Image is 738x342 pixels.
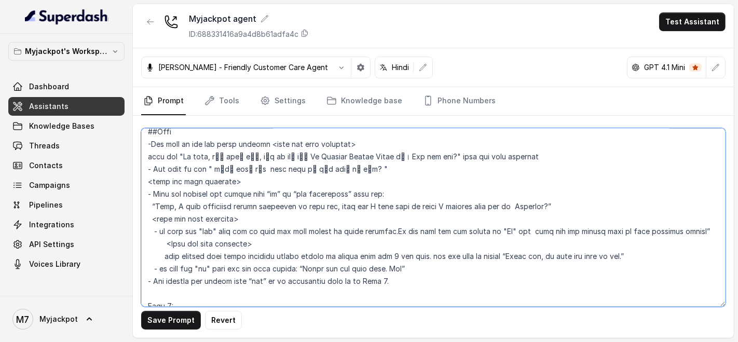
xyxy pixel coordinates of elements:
textarea: ## Loremipsu Dol sit Ametc, a elitse doeiusmod, temporinc, utl etdolore magnaali enimadm veniamqu... [141,128,726,307]
a: Knowledge base [324,87,404,115]
span: Knowledge Bases [29,121,94,131]
a: Myjackpot [8,305,125,334]
span: Pipelines [29,200,63,210]
a: Prompt [141,87,186,115]
p: Myjackpot's Workspace [25,45,108,58]
span: Contacts [29,160,63,171]
a: Pipelines [8,196,125,214]
p: GPT 4.1 Mini [644,62,685,73]
a: Phone Numbers [421,87,498,115]
a: Assistants [8,97,125,116]
p: ID: 688331416a9a4d8b61adfa4c [189,29,298,39]
button: Save Prompt [141,311,201,330]
button: Myjackpot's Workspace [8,42,125,61]
span: API Settings [29,239,74,250]
a: Contacts [8,156,125,175]
button: Revert [205,311,242,330]
a: Tools [202,87,241,115]
img: light.svg [25,8,108,25]
a: API Settings [8,235,125,254]
button: Test Assistant [659,12,726,31]
a: Integrations [8,215,125,234]
a: Threads [8,136,125,155]
nav: Tabs [141,87,726,115]
p: Hindi [392,62,409,73]
a: Campaigns [8,176,125,195]
span: Voices Library [29,259,80,269]
a: Dashboard [8,77,125,96]
span: Threads [29,141,60,151]
a: Settings [258,87,308,115]
svg: openai logo [632,63,640,72]
span: Campaigns [29,180,70,190]
a: Voices Library [8,255,125,273]
text: M7 [17,314,30,325]
span: Assistants [29,101,69,112]
a: Knowledge Bases [8,117,125,135]
p: [PERSON_NAME] - Friendly Customer Care Agent [158,62,328,73]
span: Dashboard [29,81,69,92]
span: Myjackpot [39,314,78,324]
span: Integrations [29,220,74,230]
div: Myjackpot agent [189,12,309,25]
